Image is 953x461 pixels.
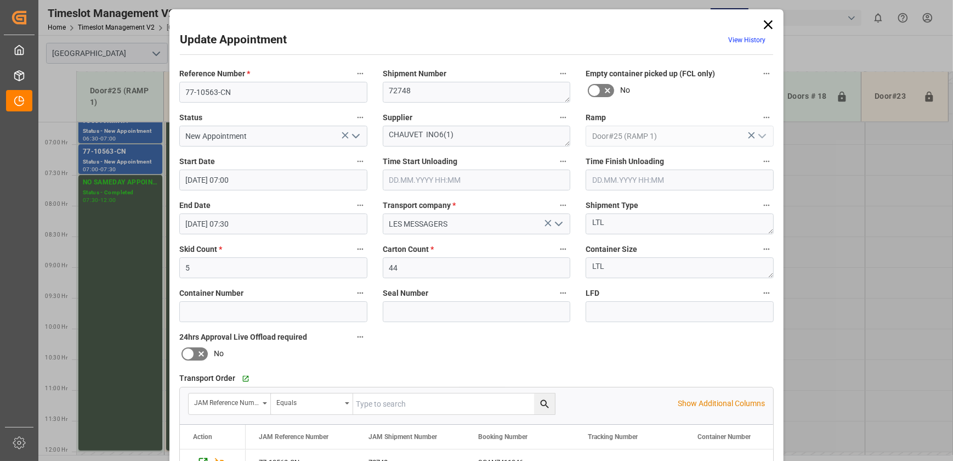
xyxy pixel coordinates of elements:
button: Container Number [353,286,367,300]
div: Equals [276,395,341,408]
h2: Update Appointment [180,31,287,49]
span: Reference Number [179,68,250,80]
button: LFD [759,286,774,300]
span: Start Date [179,156,215,167]
input: Type to search/select [179,126,367,147]
span: End Date [179,200,211,211]
button: Carton Count * [556,242,570,256]
span: Seal Number [383,288,428,299]
button: open menu [189,393,271,414]
button: search button [534,393,555,414]
span: Shipment Number [383,68,446,80]
input: DD.MM.YYYY HH:MM [179,170,367,190]
input: DD.MM.YYYY HH:MM [383,170,571,190]
textarea: LTL [586,213,774,234]
button: open menu [753,128,769,145]
button: open menu [347,128,363,145]
span: Time Finish Unloading [586,156,664,167]
span: Carton Count [383,244,434,255]
button: Skid Count * [353,242,367,256]
textarea: LTL [586,257,774,278]
input: Type to search/select [586,126,774,147]
span: Transport company [383,200,456,211]
button: Ramp [759,110,774,125]
span: Container Number [697,433,751,441]
button: Shipment Number [556,66,570,81]
button: Seal Number [556,286,570,300]
span: Skid Count [179,244,222,255]
button: Container Size [759,242,774,256]
textarea: CHAUVET INO6(1) [383,126,571,147]
button: Empty container picked up (FCL only) [759,66,774,81]
button: End Date [353,198,367,212]
button: Start Date [353,154,367,168]
button: Shipment Type [759,198,774,212]
input: DD.MM.YYYY HH:MM [179,213,367,234]
span: Transport Order [179,373,235,384]
span: Container Number [179,288,243,299]
span: Status [179,112,202,123]
div: Action [193,433,212,441]
span: JAM Shipment Number [368,433,437,441]
a: View History [728,36,765,44]
button: open menu [271,393,353,414]
span: Supplier [383,112,412,123]
button: 24hrs Approval Live Offload required [353,330,367,344]
span: JAM Reference Number [259,433,328,441]
span: 24hrs Approval Live Offload required [179,331,307,343]
span: Shipment Type [586,200,638,211]
textarea: 72748 [383,82,571,103]
button: Status [353,110,367,125]
button: Supplier [556,110,570,125]
span: Ramp [586,112,606,123]
span: No [214,348,224,359]
span: Container Size [586,244,637,255]
span: Empty container picked up (FCL only) [586,68,715,80]
button: open menu [550,216,566,233]
span: Booking Number [478,433,527,441]
p: Show Additional Columns [678,398,765,409]
div: JAM Reference Number [194,395,259,408]
button: Time Start Unloading [556,154,570,168]
span: No [620,85,630,96]
button: Reference Number * [353,66,367,81]
button: Transport company * [556,198,570,212]
span: LFD [586,288,599,299]
span: Time Start Unloading [383,156,457,167]
input: Type to search [353,393,555,414]
span: Tracking Number [588,433,638,441]
button: Time Finish Unloading [759,154,774,168]
input: DD.MM.YYYY HH:MM [586,170,774,190]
